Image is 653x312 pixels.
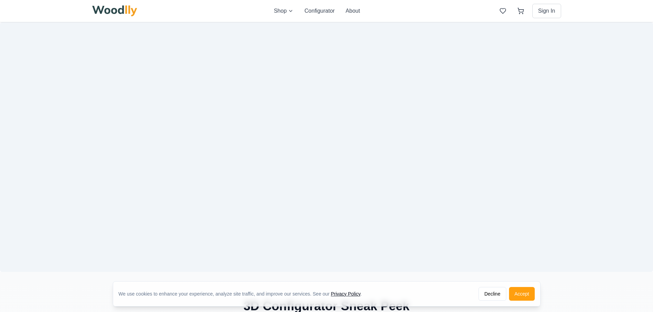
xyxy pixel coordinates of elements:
a: Privacy Policy [331,291,360,297]
button: Accept [509,287,535,301]
button: Sign In [532,4,561,18]
button: Decline [479,287,506,301]
button: Configurator [304,7,335,15]
img: Woodlly [92,5,137,16]
button: About [346,7,360,15]
button: Shop [274,7,293,15]
div: We use cookies to enhance your experience, analyze site traffic, and improve our services. See our . [119,290,367,297]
